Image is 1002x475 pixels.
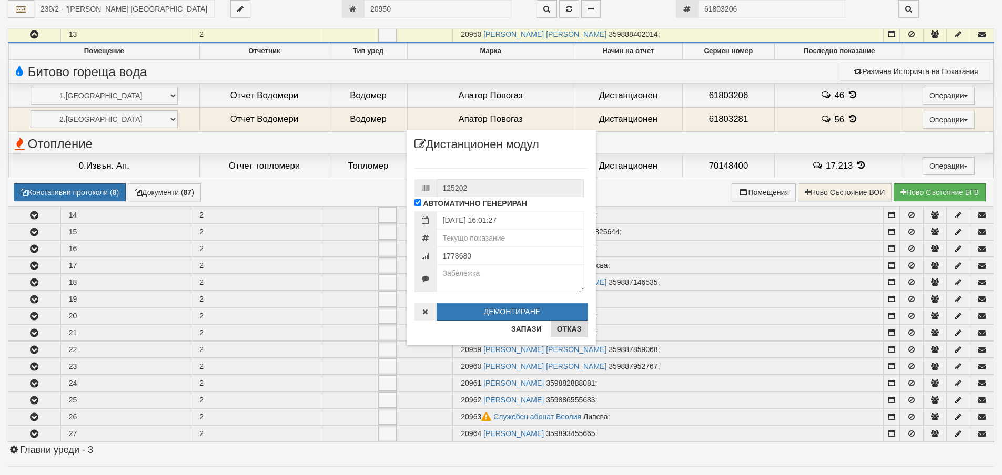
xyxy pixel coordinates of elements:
[437,303,588,321] button: ДЕМОНТИРАНЕ
[437,229,584,247] input: Текущо показание
[437,247,584,265] input: Радио номер
[437,211,584,229] input: Дата и час
[437,179,584,197] input: Номер на протокол
[551,321,588,337] button: Отказ
[423,198,527,209] label: АВТОМАТИЧНО ГЕНЕРИРАН
[505,321,548,337] button: Запази
[414,138,539,158] span: Дистанционен модул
